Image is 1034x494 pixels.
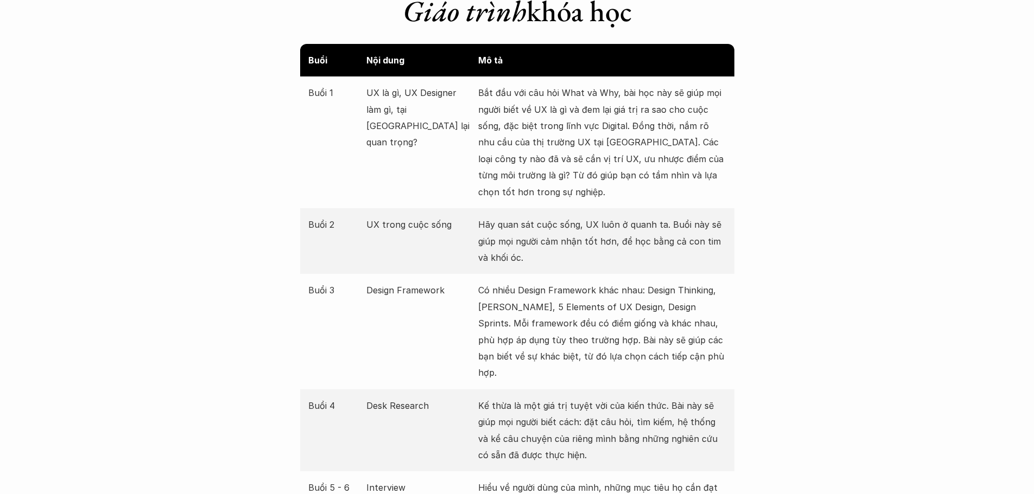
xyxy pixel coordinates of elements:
p: UX trong cuộc sống [366,216,473,233]
p: Desk Research [366,397,473,414]
p: Buổi 4 [308,397,361,414]
p: UX là gì, UX Designer làm gì, tại [GEOGRAPHIC_DATA] lại quan trọng? [366,85,473,151]
p: Buổi 1 [308,85,361,101]
p: Bắt đầu với câu hỏi What và Why, bài học này sẽ giúp mọi người biết về UX là gì và đem lại giá tr... [478,85,726,200]
strong: Buổi [308,55,327,66]
strong: Mô tả [478,55,503,66]
strong: Nội dung [366,55,404,66]
p: Buổi 3 [308,282,361,298]
p: Buổi 2 [308,216,361,233]
p: Có nhiều Design Framework khác nhau: Design Thinking, [PERSON_NAME], 5 Elements of UX Design, Des... [478,282,726,381]
p: Hãy quan sát cuộc sống, UX luôn ở quanh ta. Buổi này sẽ giúp mọi người cảm nhận tốt hơn, để học b... [478,216,726,266]
p: Design Framework [366,282,473,298]
p: Kế thừa là một giá trị tuyệt vời của kiến thức. Bài này sẽ giúp mọi người biết cách: đặt câu hỏi,... [478,397,726,464]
